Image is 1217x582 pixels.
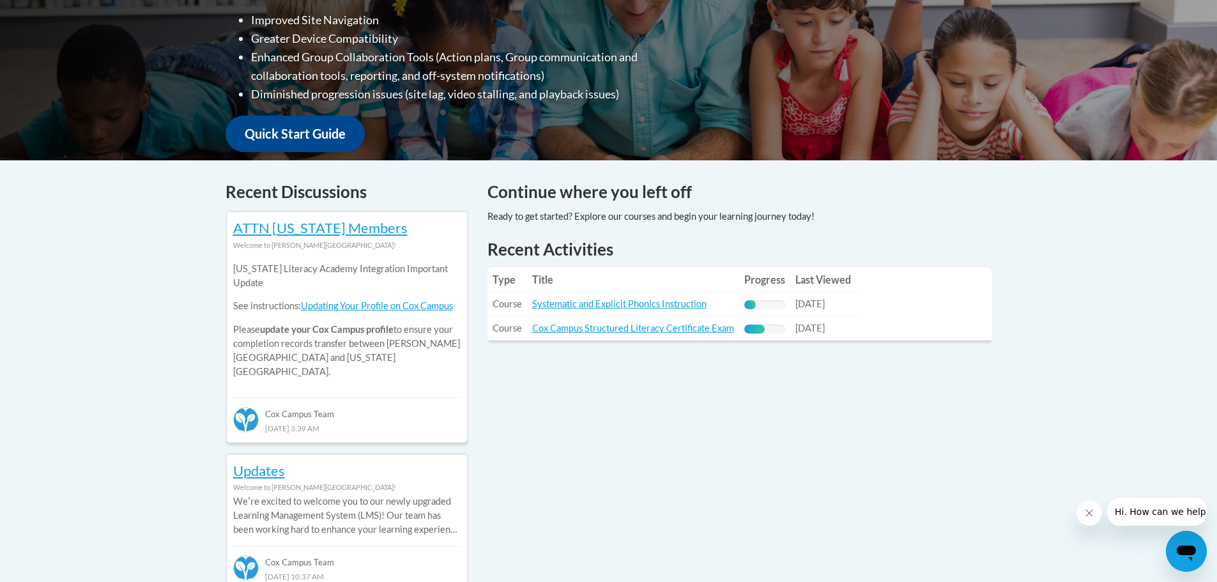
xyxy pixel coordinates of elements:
[1076,500,1102,526] iframe: Close message
[8,9,103,19] span: Hi. How can we help?
[790,267,856,293] th: Last Viewed
[739,267,790,293] th: Progress
[301,300,453,311] a: Updating Your Profile on Cox Campus
[532,298,707,309] a: Systematic and Explicit Phonics Instruction
[251,85,689,103] li: Diminished progression issues (site lag, video stalling, and playback issues)
[233,299,461,313] p: See instructions:
[233,555,259,581] img: Cox Campus Team
[1107,498,1207,526] iframe: Message from company
[493,323,522,333] span: Course
[233,546,461,569] div: Cox Campus Team
[233,219,408,236] a: ATTN [US_STATE] Members
[744,300,756,309] div: Progress, %
[233,494,461,537] p: Weʹre excited to welcome you to our newly upgraded Learning Management System (LMS)! Our team has...
[1166,531,1207,572] iframe: Button to launch messaging window
[251,48,689,85] li: Enhanced Group Collaboration Tools (Action plans, Group communication and collaboration tools, re...
[233,480,461,494] div: Welcome to [PERSON_NAME][GEOGRAPHIC_DATA]!
[233,397,461,420] div: Cox Campus Team
[233,252,461,388] div: Please to ensure your completion records transfer between [PERSON_NAME][GEOGRAPHIC_DATA] and [US_...
[251,11,689,29] li: Improved Site Navigation
[487,238,992,261] h1: Recent Activities
[233,421,461,435] div: [DATE] 3:39 AM
[251,29,689,48] li: Greater Device Compatibility
[260,324,394,335] b: update your Cox Campus profile
[744,325,765,333] div: Progress, %
[487,267,527,293] th: Type
[233,407,259,433] img: Cox Campus Team
[233,462,285,479] a: Updates
[493,298,522,309] span: Course
[795,323,825,333] span: [DATE]
[795,298,825,309] span: [DATE]
[233,262,461,290] p: [US_STATE] Literacy Academy Integration Important Update
[226,180,468,204] h4: Recent Discussions
[226,116,365,152] a: Quick Start Guide
[532,323,734,333] a: Cox Campus Structured Literacy Certificate Exam
[527,267,739,293] th: Title
[487,180,992,204] h4: Continue where you left off
[233,238,461,252] div: Welcome to [PERSON_NAME][GEOGRAPHIC_DATA]!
